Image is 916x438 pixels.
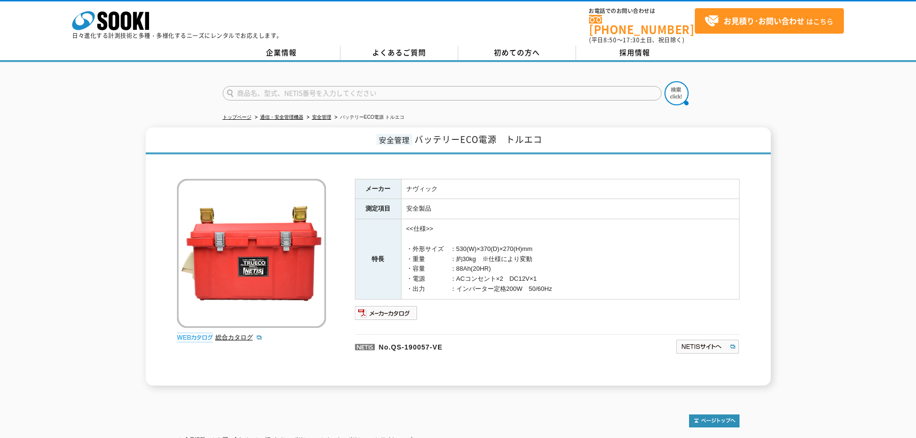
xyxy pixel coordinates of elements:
[603,36,617,44] span: 8:50
[340,46,458,60] a: よくあるご質問
[72,33,283,38] p: 日々進化する計測技術と多種・多様化するニーズにレンタルでお応えします。
[177,179,326,328] img: バッテリーECO電源 トルエコ
[665,81,689,105] img: btn_search.png
[355,305,418,321] img: メーカーカタログ
[576,46,694,60] a: 採用情報
[355,312,418,319] a: メーカーカタログ
[376,134,412,145] span: 安全管理
[401,199,739,219] td: 安全製品
[589,8,695,14] span: お電話でのお問い合わせは
[401,179,739,199] td: ナヴィック
[589,15,695,35] a: [PHONE_NUMBER]
[589,36,684,44] span: (平日 ～ 土日、祝日除く)
[223,86,662,100] input: 商品名、型式、NETIS番号を入力してください
[177,333,213,342] img: webカタログ
[676,339,740,354] img: NETISサイトへ
[414,133,542,146] span: バッテリーECO電源 トルエコ
[223,46,340,60] a: 企業情報
[333,113,404,123] li: バッテリーECO電源 トルエコ
[312,114,331,120] a: 安全管理
[458,46,576,60] a: 初めての方へ
[355,179,401,199] th: メーカー
[724,15,804,26] strong: お見積り･お問い合わせ
[260,114,303,120] a: 通信・安全管理機器
[355,219,401,300] th: 特長
[494,47,540,58] span: 初めての方へ
[355,334,583,357] p: No.QS-190057-VE
[215,334,263,341] a: 総合カタログ
[223,114,251,120] a: トップページ
[401,219,739,300] td: <<仕様>> ・外形サイズ ：530(W)×370(D)×270(H)mm ・重量 ：約30kg ※仕様により変動 ・容量 ：88Ah(20HR) ・電源 ：ACコンセント×2 DC12V×1 ...
[695,8,844,34] a: お見積り･お問い合わせはこちら
[623,36,640,44] span: 17:30
[355,199,401,219] th: 測定項目
[704,14,833,28] span: はこちら
[689,414,740,427] img: トップページへ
